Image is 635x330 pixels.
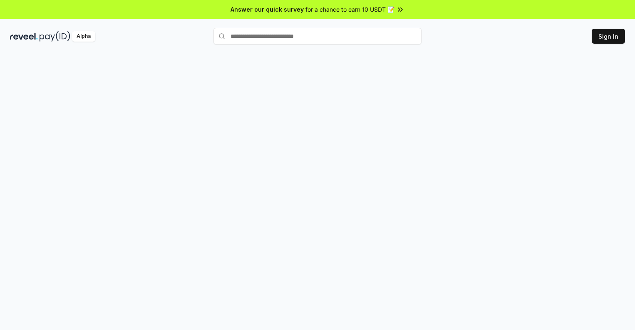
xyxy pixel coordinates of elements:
[305,5,394,14] span: for a chance to earn 10 USDT 📝
[72,31,95,42] div: Alpha
[231,5,304,14] span: Answer our quick survey
[40,31,70,42] img: pay_id
[10,31,38,42] img: reveel_dark
[592,29,625,44] button: Sign In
